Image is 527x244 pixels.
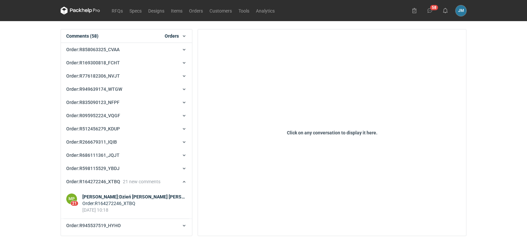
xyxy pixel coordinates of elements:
button: Order:R945537519_HYHO [61,219,192,232]
a: MP21[PERSON_NAME]:Dzień [PERSON_NAME] [PERSON_NAME] :) oczywiście będziemy informować . Miłego dn... [61,188,192,219]
button: Order:R164272246_XTBQ21 new comments [61,175,192,188]
a: Orders [186,7,206,15]
span: 21 new comments [123,179,160,184]
span: Order : R945537519_HYHO [66,223,121,228]
span: Orders [165,33,179,39]
a: Analytics [253,7,278,15]
span: Order : R095952224_VQGF [66,113,120,118]
a: Specs [126,7,145,15]
span: Order : R169300818_FCHT [66,60,120,65]
span: Order : R835090123_NFPF [66,100,120,105]
div: Joanna Myślak [456,5,466,16]
a: Tools [235,7,253,15]
button: Order:R266679311_IQIB [61,135,192,149]
button: Order:R686111361_JQJT [61,149,192,162]
span: Order : R686111361_JQJT [66,153,120,158]
span: Order : R949639174_WTGW [66,87,122,92]
button: Order:R169300818_FCHT [61,56,192,69]
figcaption: MP [66,193,77,204]
button: Orders [165,33,187,39]
div: [PERSON_NAME] : Dzień [PERSON_NAME] [PERSON_NAME] :) oczywiście będziemy informować . Miłego dnia [82,193,187,200]
button: Order:R835090123_NFPF [61,96,192,109]
span: Order : R512456279_KDUP [66,126,120,131]
button: Order:R512456279_KDUP [61,122,192,135]
button: Order:R776182306_NVJT [61,69,192,83]
span: Order : R858063325_CVAA [66,47,120,52]
button: Order:R858063325_CVAA [61,43,192,56]
a: Items [168,7,186,15]
div: Click on any conversation to display it here. [198,29,466,236]
span: Order : R776182306_NVJT [66,73,120,79]
a: Designs [145,7,168,15]
button: JM [456,5,466,16]
h1: Comments (58) [66,33,98,39]
a: Customers [206,7,235,15]
button: Order:R598115529_YBDJ [61,162,192,175]
a: RFQs [108,7,126,15]
svg: Packhelp Pro [61,7,100,15]
span: Order : R164272246_XTBQ [66,179,120,184]
button: 58 [425,5,435,16]
span: Order : R266679311_IQIB [66,139,117,145]
div: [DATE] 10:18 [82,207,187,213]
button: Order:R949639174_WTGW [61,83,192,96]
span: Order : R598115529_YBDJ [66,166,120,171]
div: Order : R164272246_XTBQ [82,200,187,207]
div: Magdalena Polakowska [66,193,77,204]
button: Order:R095952224_VQGF [61,109,192,122]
